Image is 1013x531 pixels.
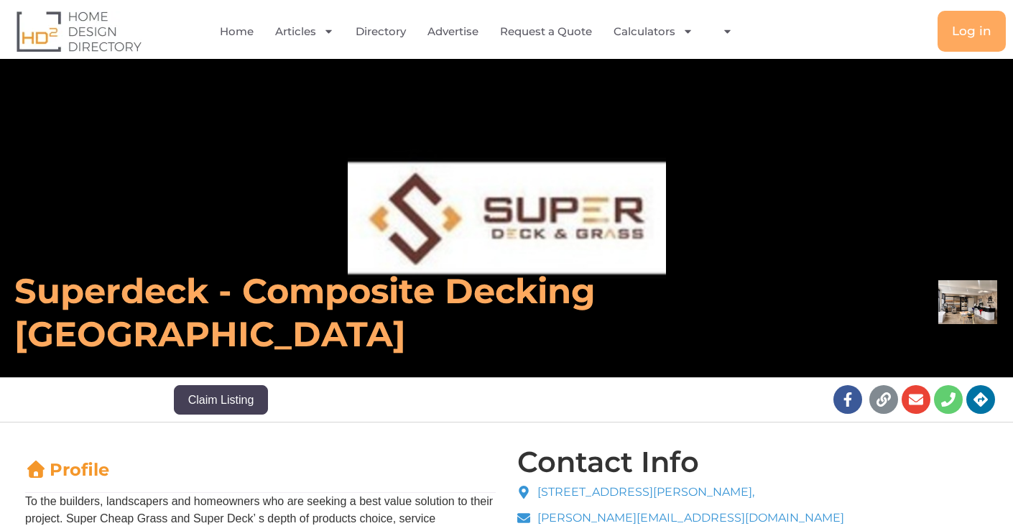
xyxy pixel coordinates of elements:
a: Profile [25,459,109,480]
a: Articles [275,15,334,48]
span: [STREET_ADDRESS][PERSON_NAME], [534,484,754,501]
a: Directory [356,15,406,48]
span: Log in [952,25,991,37]
button: Claim Listing [174,385,269,414]
nav: Menu [207,15,757,48]
a: Calculators [614,15,693,48]
h4: Contact Info [517,448,699,476]
a: Advertise [427,15,478,48]
h6: Superdeck - Composite Decking [GEOGRAPHIC_DATA] [14,269,702,356]
a: [PERSON_NAME][EMAIL_ADDRESS][DOMAIN_NAME] [517,509,844,527]
a: Request a Quote [500,15,592,48]
span: [PERSON_NAME][EMAIL_ADDRESS][DOMAIN_NAME] [534,509,844,527]
a: Log in [938,11,1006,52]
a: Home [220,15,254,48]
